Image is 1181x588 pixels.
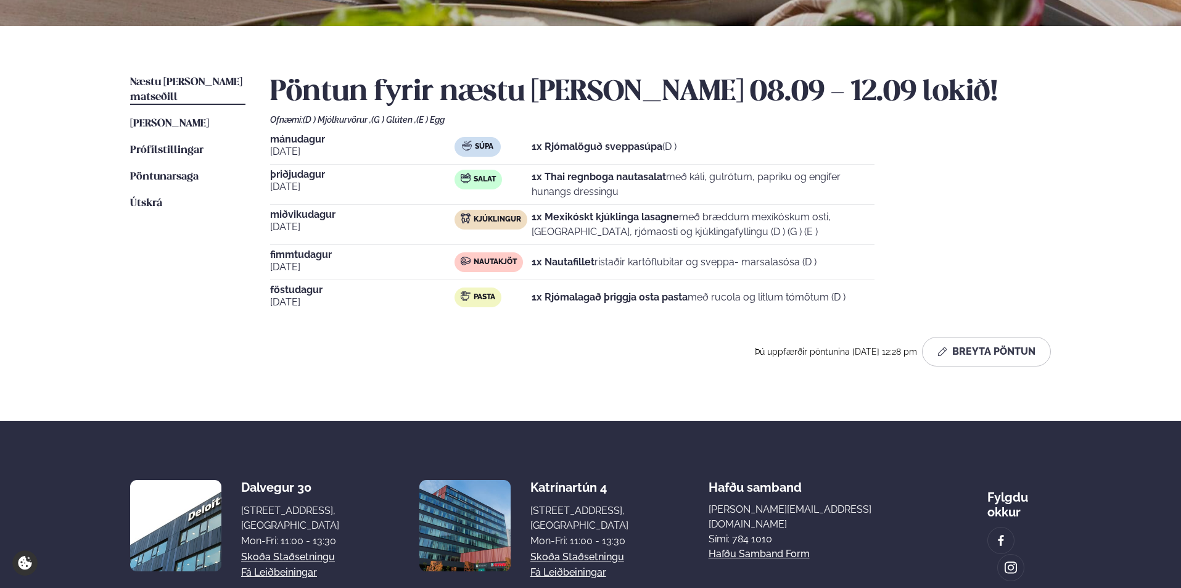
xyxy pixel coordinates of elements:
[270,210,455,220] span: miðvikudagur
[270,75,1051,110] h2: Pöntun fyrir næstu [PERSON_NAME] 08.09 - 12.09 lokið!
[474,257,517,267] span: Nautakjöt
[130,75,245,105] a: Næstu [PERSON_NAME] matseðill
[270,144,455,159] span: [DATE]
[709,532,907,547] p: Sími: 784 1010
[532,171,666,183] strong: 1x Thai regnboga nautasalat
[241,550,335,565] a: Skoða staðsetningu
[530,480,628,495] div: Katrínartún 4
[419,480,511,571] img: image alt
[755,347,917,357] span: Þú uppfærðir pöntunina [DATE] 12:28 pm
[530,503,628,533] div: [STREET_ADDRESS], [GEOGRAPHIC_DATA]
[270,220,455,234] span: [DATE]
[416,115,445,125] span: (E ) Egg
[270,250,455,260] span: fimmtudagur
[303,115,371,125] span: (D ) Mjólkurvörur ,
[130,170,199,184] a: Pöntunarsaga
[462,141,472,151] img: soup.svg
[270,115,1051,125] div: Ofnæmi:
[130,117,209,131] a: [PERSON_NAME]
[371,115,416,125] span: (G ) Glúten ,
[532,170,874,199] p: með káli, gulrótum, papriku og engifer hunangs dressingu
[474,292,495,302] span: Pasta
[474,215,521,225] span: Kjúklingur
[241,534,339,549] div: Mon-Fri: 11:00 - 13:30
[530,565,606,580] a: Fá leiðbeiningar
[130,118,209,129] span: [PERSON_NAME]
[709,547,810,561] a: Hafðu samband form
[130,198,162,209] span: Útskrá
[130,145,204,155] span: Prófílstillingar
[475,142,493,152] span: Súpa
[532,210,874,239] p: með bræddum mexíkóskum osti, [GEOGRAPHIC_DATA], rjómaosti og kjúklingafyllingu (D ) (G ) (E )
[130,172,199,182] span: Pöntunarsaga
[532,141,662,152] strong: 1x Rjómalöguð sveppasúpa
[241,565,317,580] a: Fá leiðbeiningar
[987,480,1051,520] div: Fylgdu okkur
[461,256,471,266] img: beef.svg
[241,480,339,495] div: Dalvegur 30
[241,503,339,533] div: [STREET_ADDRESS], [GEOGRAPHIC_DATA]
[270,180,455,194] span: [DATE]
[988,528,1014,553] a: image alt
[1004,561,1018,575] img: image alt
[270,135,455,144] span: mánudagur
[709,502,907,532] a: [PERSON_NAME][EMAIL_ADDRESS][DOMAIN_NAME]
[474,175,496,184] span: Salat
[270,285,455,295] span: föstudagur
[270,170,455,180] span: þriðjudagur
[530,534,628,549] div: Mon-Fri: 11:00 - 13:30
[530,550,624,565] a: Skoða staðsetningu
[922,337,1051,366] button: Breyta Pöntun
[12,550,38,576] a: Cookie settings
[270,260,455,275] span: [DATE]
[998,555,1024,581] a: image alt
[532,291,688,303] strong: 1x Rjómalagað þriggja osta pasta
[532,256,595,268] strong: 1x Nautafillet
[994,534,1008,548] img: image alt
[532,211,679,223] strong: 1x Mexikóskt kjúklinga lasagne
[461,291,471,301] img: pasta.svg
[532,290,846,305] p: með rucola og litlum tómötum (D )
[130,77,242,102] span: Næstu [PERSON_NAME] matseðill
[270,295,455,310] span: [DATE]
[130,143,204,158] a: Prófílstillingar
[461,213,471,223] img: chicken.svg
[532,139,677,154] p: (D )
[130,196,162,211] a: Útskrá
[461,173,471,183] img: salad.svg
[709,470,802,495] span: Hafðu samband
[130,480,221,571] img: image alt
[532,255,817,270] p: ristaðir kartöflubitar og sveppa- marsalasósa (D )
